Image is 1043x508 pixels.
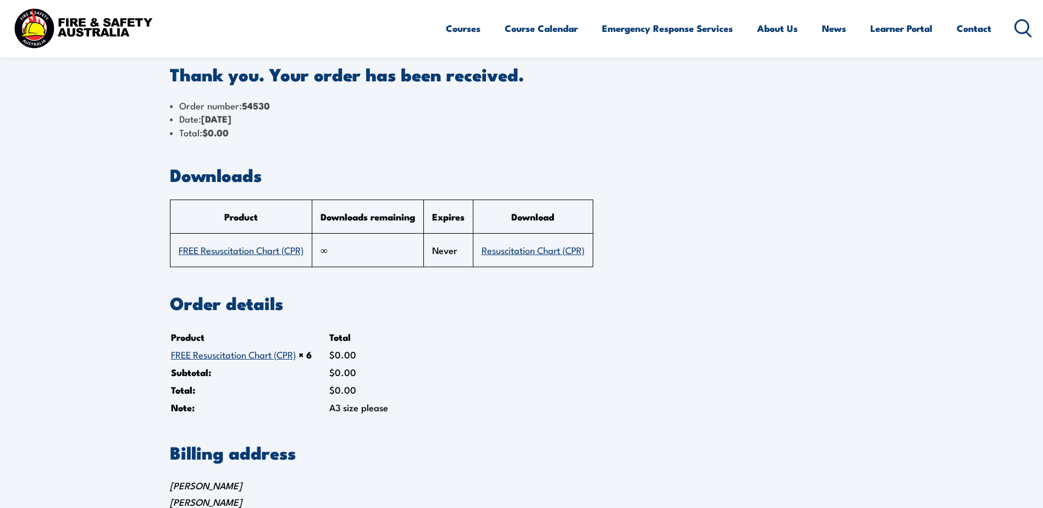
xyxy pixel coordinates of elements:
[170,295,874,310] h2: Order details
[171,382,328,398] th: Total:
[171,364,328,380] th: Subtotal:
[329,383,356,396] span: 0.00
[602,14,733,43] a: Emergency Response Services
[179,243,303,256] a: FREE Resuscitation Chart (CPR)
[957,14,991,43] a: Contact
[329,347,356,361] bdi: 0.00
[170,66,874,81] p: Thank you. Your order has been received.
[312,234,423,267] td: ∞
[202,125,229,140] bdi: 0.00
[170,112,874,125] li: Date:
[329,347,335,361] span: $
[170,99,874,112] li: Order number:
[329,399,405,416] td: A3 size please
[423,234,473,267] td: Never
[321,209,415,224] span: Downloads remaining
[329,365,335,379] span: $
[242,98,270,113] strong: 54530
[329,383,335,396] span: $
[170,167,874,182] h2: Downloads
[870,14,932,43] a: Learner Portal
[299,347,312,362] strong: × 6
[170,126,874,139] li: Total:
[170,444,874,460] h2: Billing address
[482,243,584,256] a: Resuscitation Chart (CPR)
[446,14,481,43] a: Courses
[329,365,356,379] span: 0.00
[432,209,465,224] span: Expires
[511,209,554,224] span: Download
[822,14,846,43] a: News
[202,125,208,140] span: $
[505,14,578,43] a: Course Calendar
[171,347,296,361] a: FREE Resuscitation Chart (CPR)
[171,399,328,416] th: Note:
[757,14,798,43] a: About Us
[201,112,231,126] strong: [DATE]
[329,329,405,345] th: Total
[171,329,328,345] th: Product
[224,209,258,224] span: Product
